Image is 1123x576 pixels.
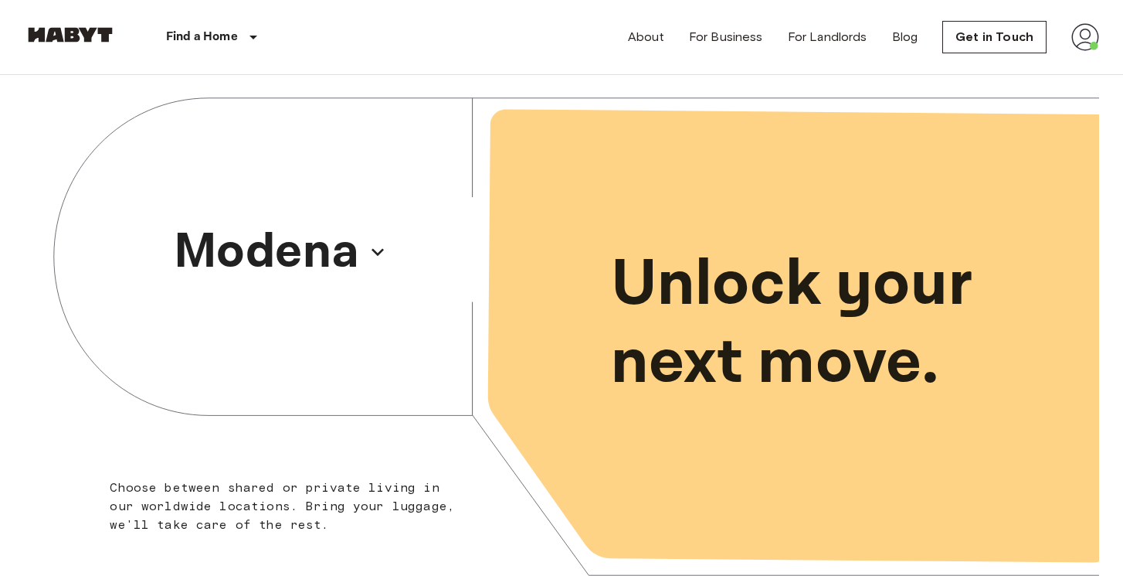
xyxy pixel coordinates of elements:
p: Unlock your next move. [611,246,1074,402]
p: Choose between shared or private living in our worldwide locations. Bring your luggage, we'll tak... [110,479,464,534]
a: Get in Touch [942,21,1047,53]
img: avatar [1071,23,1099,51]
a: Blog [892,28,918,46]
a: About [628,28,664,46]
button: Modena [168,210,394,294]
a: For Landlords [788,28,867,46]
a: For Business [689,28,763,46]
img: Habyt [24,27,117,43]
p: Find a Home [166,28,238,46]
p: Modena [174,215,360,289]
